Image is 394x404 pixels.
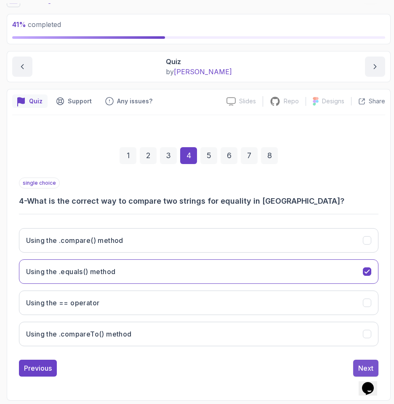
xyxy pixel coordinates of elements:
p: by [166,67,232,77]
p: Support [68,97,92,105]
div: 4 [180,147,197,164]
span: 41 % [12,20,26,29]
button: Next [353,360,378,377]
button: Previous [19,360,57,377]
div: 5 [200,147,217,164]
h3: 4 - What is the correct way to compare two strings for equality in [GEOGRAPHIC_DATA]? [19,195,378,207]
button: quiz button [12,94,48,108]
button: Share [351,97,385,105]
button: Support button [51,94,97,108]
div: 2 [140,147,157,164]
div: 6 [221,147,237,164]
button: previous content [12,57,32,77]
button: Using the == operator [19,291,378,315]
div: Next [358,363,373,373]
p: Slides [239,97,256,105]
p: Repo [284,97,299,105]
div: 8 [261,147,278,164]
button: Feedback button [100,94,157,108]
div: Previous [24,363,52,373]
div: 7 [241,147,258,164]
button: Using the .equals() method [19,259,378,284]
span: [PERSON_NAME] [174,67,232,76]
p: Quiz [29,97,43,105]
h3: Using the == operator [26,298,99,308]
h3: Using the .compare() method [26,235,123,245]
h3: Using the .equals() method [26,267,115,277]
span: completed [12,20,61,29]
iframe: chat widget [359,370,386,396]
p: Designs [322,97,344,105]
button: next content [365,57,385,77]
p: Share [369,97,385,105]
button: Using the .compare() method [19,228,378,253]
div: 1 [120,147,136,164]
div: 3 [160,147,177,164]
button: Using the .compareTo() method [19,322,378,346]
p: Any issues? [117,97,152,105]
p: Quiz [166,57,232,67]
h3: Using the .compareTo() method [26,329,132,339]
p: single choice [19,178,60,189]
